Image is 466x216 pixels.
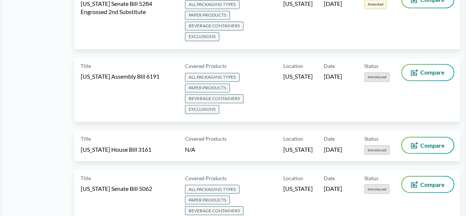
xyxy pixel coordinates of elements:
span: Covered Products [185,174,227,182]
span: Compare [420,142,445,148]
span: [US_STATE] Senate Bill 5062 [81,184,152,192]
button: Compare [402,176,453,192]
span: [DATE] [324,72,342,80]
span: [US_STATE] [283,72,313,80]
span: Location [283,135,303,143]
span: [US_STATE] [283,184,313,192]
span: Introduced [364,72,389,82]
button: Compare [402,65,453,80]
span: Compare [420,181,445,187]
span: Title [81,135,91,143]
span: Introduced [364,184,389,193]
span: ALL PACKAGING TYPES [185,73,239,82]
span: Date [324,62,335,70]
span: [US_STATE] Assembly Bill 6191 [81,72,160,80]
span: BEVERAGE CONTAINERS [185,94,243,103]
span: EXCLUSIONS [185,32,219,41]
span: Title [81,174,91,182]
span: ALL PACKAGING TYPES [185,185,239,193]
span: Title [81,62,91,70]
span: PAPER PRODUCTS [185,83,230,92]
span: N/A [185,145,195,152]
span: Covered Products [185,135,227,143]
span: Status [364,174,378,182]
span: Status [364,135,378,143]
span: BEVERAGE CONTAINERS [185,21,243,30]
span: PAPER PRODUCTS [185,195,230,204]
button: Compare [402,137,453,153]
span: BEVERAGE CONTAINERS [185,206,243,215]
span: Location [283,62,303,70]
span: [DATE] [324,184,342,192]
span: [DATE] [324,145,342,153]
span: Compare [420,69,445,75]
span: PAPER PRODUCTS [185,11,230,20]
span: EXCLUSIONS [185,105,219,114]
span: [US_STATE] House Bill 3161 [81,145,151,153]
span: Location [283,174,303,182]
span: Status [364,62,378,70]
span: Covered Products [185,62,227,70]
span: [US_STATE] [283,145,313,153]
span: Date [324,135,335,143]
span: Date [324,174,335,182]
span: Introduced [364,145,389,154]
